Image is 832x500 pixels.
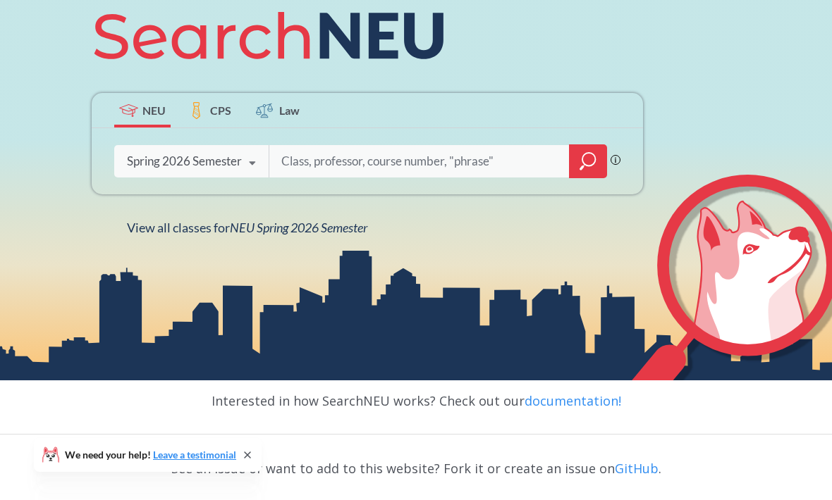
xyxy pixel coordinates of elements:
[210,102,231,118] span: CPS
[127,154,242,169] div: Spring 2026 Semester
[127,220,367,235] span: View all classes for
[279,102,300,118] span: Law
[615,460,659,477] a: GitHub
[569,144,607,178] div: magnifying glass
[142,102,166,118] span: NEU
[525,392,621,409] a: documentation!
[230,220,367,235] span: NEU Spring 2026 Semester
[280,146,559,176] input: Class, professor, course number, "phrase"
[580,151,597,171] svg: magnifying glass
